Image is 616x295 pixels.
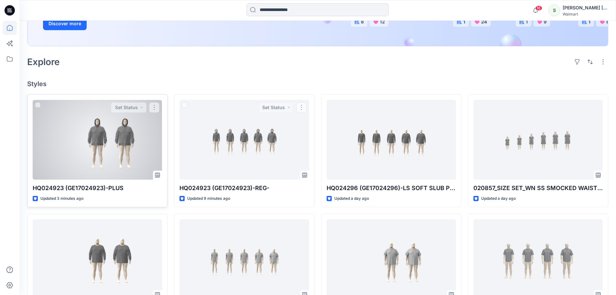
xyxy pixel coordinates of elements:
div: [PERSON_NAME] ​[PERSON_NAME] [563,4,608,12]
button: Discover more [43,17,87,30]
p: 020857_SIZE SET_WN SS SMOCKED WAIST DR [473,184,603,193]
p: Updated 9 minutes ago [187,195,230,202]
div: S​ [548,5,560,16]
div: Walmart [563,12,608,17]
p: Updated 3 minutes ago [40,195,83,202]
span: 16 [535,6,542,11]
h2: Explore [27,57,60,67]
a: Discover more [43,17,189,30]
a: HQ024296 (GE17024296)-LS SOFT SLUB POCKET CREW-REG [327,100,456,180]
h4: Styles [27,80,608,88]
a: HQ024923 (GE17024923)-REG- [179,100,309,180]
p: HQ024923 (GE17024923)-PLUS [33,184,162,193]
p: Updated a day ago [481,195,516,202]
a: HQ024923 (GE17024923)-PLUS [33,100,162,180]
p: HQ024296 (GE17024296)-LS SOFT SLUB POCKET CREW-REG [327,184,456,193]
p: HQ024923 (GE17024923)-REG- [179,184,309,193]
p: Updated a day ago [334,195,369,202]
a: 020857_SIZE SET_WN SS SMOCKED WAIST DR [473,100,603,180]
